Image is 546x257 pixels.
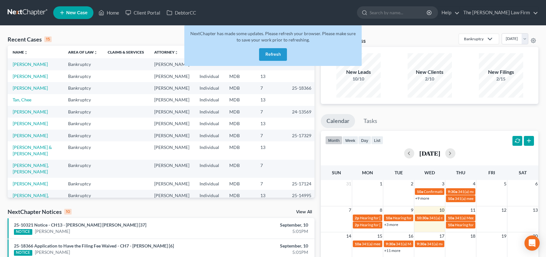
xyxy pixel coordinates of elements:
[13,193,58,204] a: [PERSON_NAME], [GEOGRAPHIC_DATA]
[455,222,538,227] span: Hearing for [PERSON_NAME] & [PERSON_NAME]
[417,241,426,246] span: 9:30a
[379,206,383,214] span: 8
[501,232,507,240] span: 19
[35,249,70,255] a: [PERSON_NAME]
[259,48,287,61] button: Refresh
[255,141,287,159] td: 13
[532,206,538,214] span: 13
[458,189,519,194] span: 341(a) meeting for [PERSON_NAME]
[362,170,373,175] span: Mon
[355,241,361,246] span: 10a
[464,36,484,42] div: Bankruptcy
[535,180,538,188] span: 6
[448,222,454,227] span: 10a
[408,232,414,240] span: 16
[336,76,381,82] div: 10/10
[395,170,403,175] span: Tue
[154,50,178,55] a: Attorneyunfold_more
[103,46,149,58] th: Claims & Services
[190,31,356,42] span: NextChapter has made some updates. Please refresh your browser. Please make sure to save your wor...
[14,222,146,228] a: 25-10321 Notice - CH13 - [PERSON_NAME] [PERSON_NAME] [37]
[287,178,317,190] td: 25-17124
[68,50,98,55] a: Area of Lawunfold_more
[224,160,255,178] td: MDB
[149,118,194,129] td: [PERSON_NAME]
[63,82,103,94] td: Bankruptcy
[355,222,359,227] span: 2p
[415,196,429,201] a: +9 more
[63,106,103,118] td: Bankruptcy
[14,250,32,256] div: NOTICE
[255,190,287,208] td: 13
[479,68,523,76] div: New Filings
[194,141,224,159] td: Individual
[460,7,538,18] a: The [PERSON_NAME] Law Firm
[439,232,445,240] span: 17
[417,215,429,220] span: 10:30a
[346,180,352,188] span: 31
[64,209,72,215] div: 10
[255,178,287,190] td: 7
[13,85,48,91] a: [PERSON_NAME]
[94,51,98,55] i: unfold_more
[194,190,224,208] td: Individual
[149,70,194,82] td: [PERSON_NAME]
[325,136,342,145] button: month
[321,114,355,128] a: Calendar
[95,7,122,18] a: Home
[255,70,287,82] td: 13
[224,190,255,208] td: MDB
[149,106,194,118] td: [PERSON_NAME]
[175,51,178,55] i: unfold_more
[149,130,194,141] td: [PERSON_NAME]
[488,170,495,175] span: Fri
[384,222,398,227] a: +3 more
[470,206,476,214] span: 11
[194,118,224,129] td: Individual
[194,130,224,141] td: Individual
[287,106,317,118] td: 24-13569
[224,106,255,118] td: MDB
[66,10,87,15] span: New Case
[13,50,28,55] a: Nameunfold_more
[63,178,103,190] td: Bankruptcy
[424,170,435,175] span: Wed
[63,70,103,82] td: Bankruptcy
[358,114,383,128] a: Tasks
[472,180,476,188] span: 4
[224,82,255,94] td: MDB
[439,206,445,214] span: 10
[63,141,103,159] td: Bankruptcy
[470,232,476,240] span: 18
[13,74,48,79] a: [PERSON_NAME]
[346,232,352,240] span: 14
[438,7,460,18] a: Help
[503,180,507,188] span: 5
[214,243,308,249] div: September, 10
[224,94,255,106] td: MDB
[63,130,103,141] td: Bankruptcy
[448,189,457,194] span: 9:30a
[224,70,255,82] td: MDB
[501,206,507,214] span: 12
[24,51,28,55] i: unfold_more
[13,181,48,186] a: [PERSON_NAME]
[224,130,255,141] td: MDB
[332,170,341,175] span: Sun
[429,215,490,220] span: 341(a) meeting for [PERSON_NAME]
[194,160,224,178] td: Individual
[63,190,103,208] td: Bankruptcy
[13,61,48,67] a: [PERSON_NAME]
[14,229,32,235] div: NOTICE
[255,94,287,106] td: 13
[370,7,428,18] input: Search by name...
[410,206,414,214] span: 9
[342,136,358,145] button: week
[214,222,308,228] div: September, 10
[63,94,103,106] td: Bankruptcy
[386,215,392,220] span: 10a
[163,7,199,18] a: DebtorCC
[194,70,224,82] td: Individual
[360,222,443,227] span: Hearing for [PERSON_NAME] & [PERSON_NAME]
[194,82,224,94] td: Individual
